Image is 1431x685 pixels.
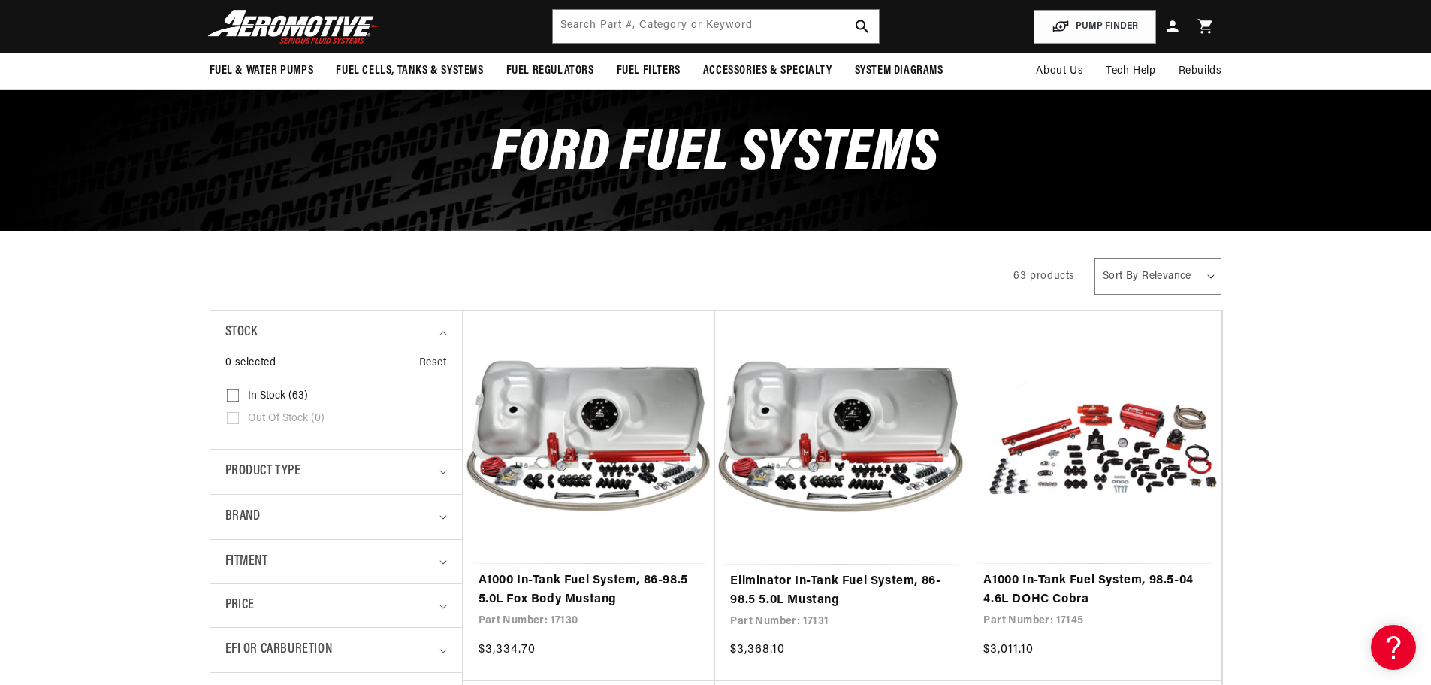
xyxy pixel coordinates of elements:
a: Eliminator In-Tank Fuel System, 86-98.5 5.0L Mustang [730,572,953,611]
span: Fuel Cells, Tanks & Systems [336,63,483,79]
span: Fuel Filters [617,63,681,79]
span: Price [225,596,255,616]
summary: Brand (0 selected) [225,495,447,539]
span: Ford Fuel Systems [492,125,938,184]
span: About Us [1036,65,1083,77]
span: In stock (63) [248,389,308,403]
span: Tech Help [1106,63,1155,80]
span: Accessories & Specialty [703,63,832,79]
summary: Accessories & Specialty [692,53,844,89]
span: Fitment [225,551,268,573]
summary: EFI or Carburetion (0 selected) [225,628,447,672]
input: Search by Part Number, Category or Keyword [553,10,879,43]
button: PUMP FINDER [1034,10,1156,44]
summary: Fuel & Water Pumps [198,53,325,89]
span: EFI or Carburetion [225,639,333,661]
a: About Us [1025,53,1094,89]
summary: Fitment (0 selected) [225,540,447,584]
span: Product type [225,461,301,483]
summary: Fuel Filters [605,53,692,89]
span: Stock [225,322,258,344]
span: Brand [225,506,261,528]
a: Reset [419,355,447,371]
button: search button [846,10,879,43]
span: Out of stock (0) [248,412,325,426]
a: A1000 In-Tank Fuel System, 98.5-04 4.6L DOHC Cobra [983,571,1206,610]
summary: Tech Help [1094,53,1167,89]
summary: Stock (0 selected) [225,311,447,355]
a: A1000 In-Tank Fuel System, 86-98.5 5.0L Fox Body Mustang [479,571,701,610]
span: System Diagrams [855,63,943,79]
span: 63 products [1013,271,1075,282]
summary: System Diagrams [844,53,955,89]
img: Aeromotive [204,9,391,44]
summary: Rebuilds [1167,53,1233,89]
span: Rebuilds [1179,63,1222,80]
summary: Product type (0 selected) [225,450,447,494]
span: Fuel & Water Pumps [210,63,314,79]
summary: Fuel Cells, Tanks & Systems [325,53,494,89]
summary: Fuel Regulators [495,53,605,89]
span: Fuel Regulators [506,63,594,79]
summary: Price [225,584,447,627]
span: 0 selected [225,355,276,371]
